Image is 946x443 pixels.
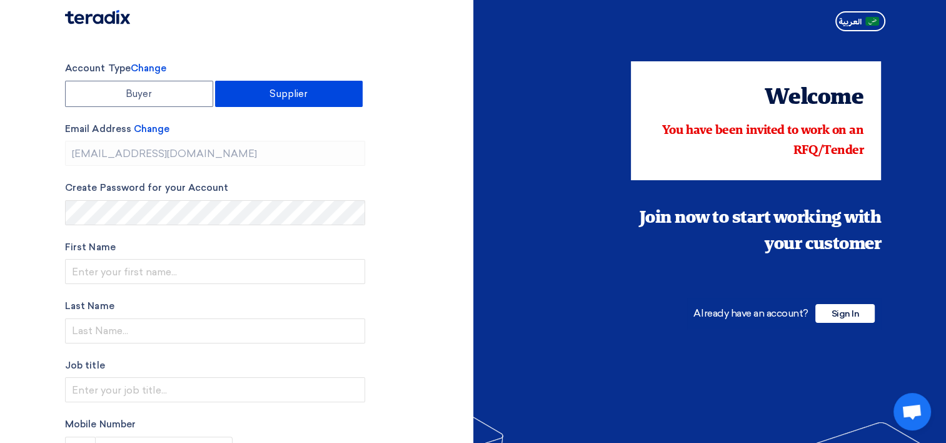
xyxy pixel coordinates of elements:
[631,205,881,258] div: Join now to start working with your customer
[65,318,365,344] input: Last Name...
[131,63,166,74] span: Change
[893,393,931,430] a: Open chat
[215,81,363,107] label: Supplier
[65,240,365,255] label: First Name
[815,307,875,319] a: Sign In
[662,125,863,157] span: You have been invited to work on an RFQ/Tender
[134,123,169,135] span: Change
[815,304,875,323] span: Sign In
[693,307,808,319] span: Already have an account?
[865,17,879,26] img: ar-AR.png
[65,417,365,432] label: Mobile Number
[65,181,365,195] label: Create Password for your Account
[65,377,365,402] input: Enter your job title...
[65,122,365,136] label: Email Address
[648,81,863,115] div: Welcome
[65,61,365,76] label: Account Type
[65,141,365,166] input: Enter your business email...
[65,81,213,107] label: Buyer
[838,18,862,26] span: العربية
[65,10,130,24] img: Teradix logo
[835,11,885,31] button: العربية
[65,299,365,313] label: Last Name
[65,359,365,373] label: Job title
[65,259,365,284] input: Enter your first name...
